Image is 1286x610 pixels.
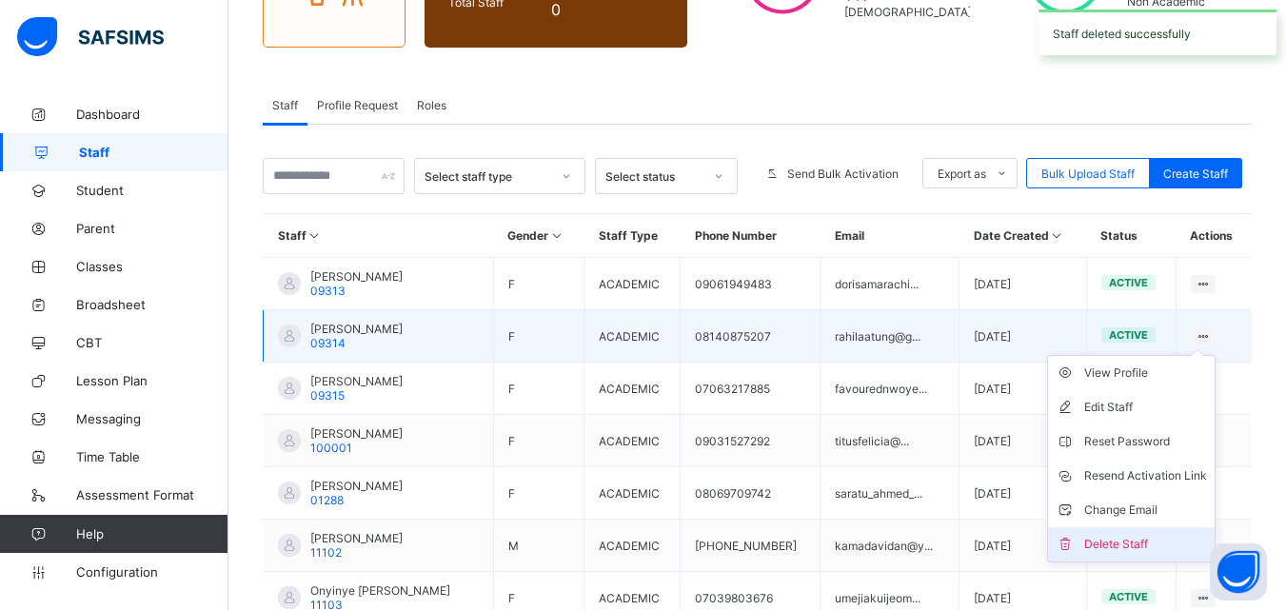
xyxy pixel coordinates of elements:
span: Student [76,183,228,198]
span: Configuration [76,564,228,580]
td: ACADEMIC [584,520,681,572]
td: 09061949483 [681,258,821,310]
th: Phone Number [681,214,821,258]
td: saratu_ahmed_... [821,467,960,520]
div: Staff deleted successfully [1039,10,1276,55]
div: Resend Activation Link [1084,466,1207,485]
span: active [1109,276,1148,289]
div: Select status [605,169,702,184]
span: Broadsheet [76,297,228,312]
span: Parent [76,221,228,236]
span: Onyinye [PERSON_NAME] [310,583,450,598]
span: 01288 [310,493,344,507]
td: ACADEMIC [584,363,681,415]
span: Profile Request [317,98,398,112]
td: F [493,258,584,310]
td: F [493,467,584,520]
td: ACADEMIC [584,415,681,467]
span: Time Table [76,449,228,464]
span: 09313 [310,284,346,298]
td: F [493,363,584,415]
span: [DEMOGRAPHIC_DATA] [844,5,972,19]
td: 09031527292 [681,415,821,467]
td: 07063217885 [681,363,821,415]
td: [DATE] [960,310,1087,363]
td: M [493,520,584,572]
td: 08140875207 [681,310,821,363]
span: active [1109,590,1148,603]
span: Create Staff [1163,167,1228,181]
span: 100001 [310,441,352,455]
td: F [493,310,584,363]
th: Actions [1176,214,1252,258]
span: Send Bulk Activation [787,167,899,181]
span: Export as [938,167,986,181]
td: F [493,415,584,467]
div: View Profile [1084,364,1207,383]
span: [PERSON_NAME] [310,269,403,284]
span: Staff [79,145,228,160]
span: [PERSON_NAME] [310,426,403,441]
span: [PERSON_NAME] [310,322,403,336]
td: dorisamarachi... [821,258,960,310]
img: safsims [17,17,164,57]
button: Open asap [1210,543,1267,600]
span: Roles [417,98,446,112]
i: Sort in Ascending Order [548,228,564,243]
div: Reset Password [1084,432,1207,451]
span: Dashboard [76,107,228,122]
div: Select staff type [425,169,550,184]
div: Change Email [1084,501,1207,520]
td: ACADEMIC [584,310,681,363]
span: 09314 [310,336,346,350]
span: Help [76,526,228,541]
td: kamadavidan@y... [821,520,960,572]
td: titusfelicia@... [821,415,960,467]
th: Staff [264,214,494,258]
td: [DATE] [960,467,1087,520]
span: CBT [76,335,228,350]
span: [PERSON_NAME] [310,374,403,388]
span: Lesson Plan [76,373,228,388]
td: [PHONE_NUMBER] [681,520,821,572]
th: Date Created [960,214,1087,258]
span: [PERSON_NAME] [310,479,403,493]
span: Classes [76,259,228,274]
div: Edit Staff [1084,398,1207,417]
span: [PERSON_NAME] [310,531,403,545]
td: [DATE] [960,363,1087,415]
td: [DATE] [960,520,1087,572]
th: Email [821,214,960,258]
td: ACADEMIC [584,258,681,310]
th: Staff Type [584,214,681,258]
td: 08069709742 [681,467,821,520]
td: ACADEMIC [584,467,681,520]
i: Sort in Ascending Order [1049,228,1065,243]
td: [DATE] [960,258,1087,310]
td: [DATE] [960,415,1087,467]
div: Delete Staff [1084,535,1207,554]
th: Gender [493,214,584,258]
td: favourednwoye... [821,363,960,415]
span: Staff [272,98,298,112]
span: Bulk Upload Staff [1041,167,1135,181]
td: rahilaatung@g... [821,310,960,363]
span: 09315 [310,388,345,403]
i: Sort in Ascending Order [307,228,323,243]
span: Assessment Format [76,487,228,502]
th: Status [1086,214,1176,258]
span: Messaging [76,411,228,426]
span: active [1109,328,1148,342]
span: 11102 [310,545,342,560]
